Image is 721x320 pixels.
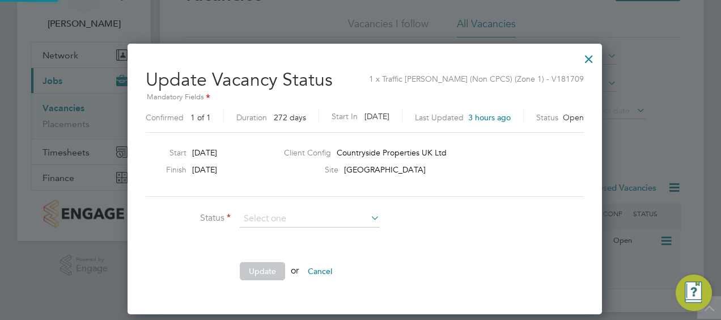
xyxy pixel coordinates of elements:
span: [DATE] [192,165,217,175]
div: Mandatory Fields [146,91,584,104]
label: Start [141,148,186,158]
span: 272 days [274,112,306,123]
label: Finish [141,165,186,175]
span: Open [563,112,584,123]
button: Update [240,262,285,280]
label: Site [284,165,338,175]
span: Countryside Properties UK Ltd [337,148,447,158]
h2: Update Vacancy Status [146,60,584,128]
span: [DATE] [192,148,217,158]
button: Cancel [299,262,341,280]
label: Status [536,112,558,123]
label: Client Config [284,148,331,158]
span: 1 of 1 [190,112,211,123]
span: 3 hours ago [468,112,511,123]
button: Engage Resource Center [676,275,712,311]
li: or [146,262,486,292]
span: [DATE] [364,111,389,121]
label: Duration [236,112,267,123]
span: [GEOGRAPHIC_DATA] [344,165,426,175]
input: Select one [240,210,380,228]
label: Start In [332,110,358,124]
label: Last Updated [415,112,464,123]
label: Status [146,212,231,224]
label: Confirmed [146,112,184,123]
span: 1 x Traffic [PERSON_NAME] (Non CPCS) (Zone 1) - V181709 [369,68,584,84]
